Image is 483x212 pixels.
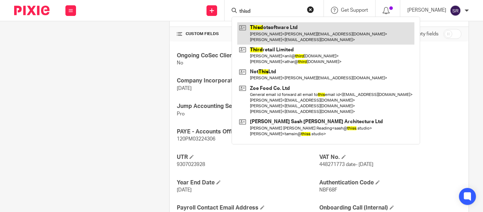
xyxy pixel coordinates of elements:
[177,86,192,91] span: [DATE]
[177,179,319,187] h4: Year End Date
[177,154,319,161] h4: UTR
[407,7,446,14] p: [PERSON_NAME]
[177,52,319,59] h4: Ongoing CoSec Client
[177,61,183,65] span: No
[341,8,368,13] span: Get Support
[177,162,205,167] span: 9307023928
[177,111,185,116] span: Pro
[177,31,319,37] h4: CUSTOM FIELDS
[319,154,461,161] h4: VAT No.
[177,103,319,110] h4: Jump Accounting Service
[307,6,314,13] button: Clear
[319,162,373,167] span: 448271773 date- [DATE]
[319,188,337,193] span: NBF68F
[319,179,461,187] h4: Authentication Code
[177,204,319,212] h4: Payroll Contact Email Address
[450,5,461,16] img: svg%3E
[177,128,319,136] h4: PAYE - Accounts Office Ref.
[239,8,302,15] input: Search
[319,204,461,212] h4: Onboarding Call (Internal)
[177,77,319,85] h4: Company Incorporated On
[177,188,192,193] span: [DATE]
[177,137,215,142] span: 120PM03224306
[14,6,50,15] img: Pixie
